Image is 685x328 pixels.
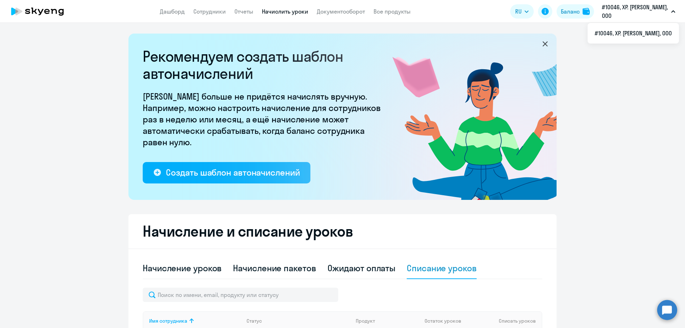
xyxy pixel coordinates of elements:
[515,7,522,16] span: RU
[407,262,477,274] div: Списание уроков
[247,318,350,324] div: Статус
[149,318,241,324] div: Имя сотрудника
[143,288,338,302] input: Поиск по имени, email, продукту или статусу
[328,262,396,274] div: Ожидают оплаты
[374,8,411,15] a: Все продукты
[583,8,590,15] img: balance
[193,8,226,15] a: Сотрудники
[598,3,679,20] button: #10046, ХР. [PERSON_NAME], ООО
[160,8,185,15] a: Дашборд
[602,3,668,20] p: #10046, ХР. [PERSON_NAME], ООО
[510,4,534,19] button: RU
[143,91,385,148] p: [PERSON_NAME] больше не придётся начислять вручную. Например, можно настроить начисление для сотр...
[588,23,679,44] ul: RU
[262,8,308,15] a: Начислить уроки
[143,223,542,240] h2: Начисление и списание уроков
[143,262,222,274] div: Начисление уроков
[557,4,594,19] button: Балансbalance
[356,318,375,324] div: Продукт
[247,318,262,324] div: Статус
[149,318,187,324] div: Имя сотрудника
[233,262,316,274] div: Начисление пакетов
[166,167,300,178] div: Создать шаблон автоначислений
[425,318,469,324] div: Остаток уроков
[561,7,580,16] div: Баланс
[356,318,419,324] div: Продукт
[143,48,385,82] h2: Рекомендуем создать шаблон автоначислений
[234,8,253,15] a: Отчеты
[143,162,310,183] button: Создать шаблон автоначислений
[425,318,461,324] span: Остаток уроков
[317,8,365,15] a: Документооборот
